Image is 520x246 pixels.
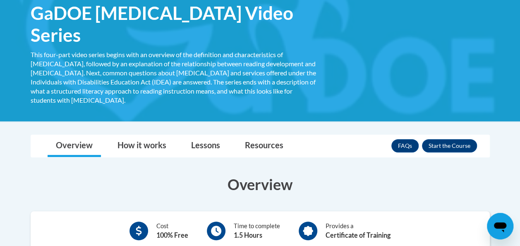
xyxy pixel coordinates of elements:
[326,231,391,239] b: Certificate of Training
[156,231,188,239] b: 100% Free
[156,222,188,240] div: Cost
[422,139,477,152] button: Enroll
[391,139,419,152] a: FAQs
[234,231,262,239] b: 1.5 Hours
[31,50,316,105] div: This four-part video series begins with an overview of the definition and characteristics of [MED...
[237,135,292,157] a: Resources
[31,174,490,195] h3: Overview
[183,135,228,157] a: Lessons
[109,135,175,157] a: How it works
[234,222,280,240] div: Time to complete
[48,135,101,157] a: Overview
[326,222,391,240] div: Provides a
[31,2,316,46] span: GaDOE [MEDICAL_DATA] Video Series
[487,213,513,239] iframe: Button to launch messaging window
